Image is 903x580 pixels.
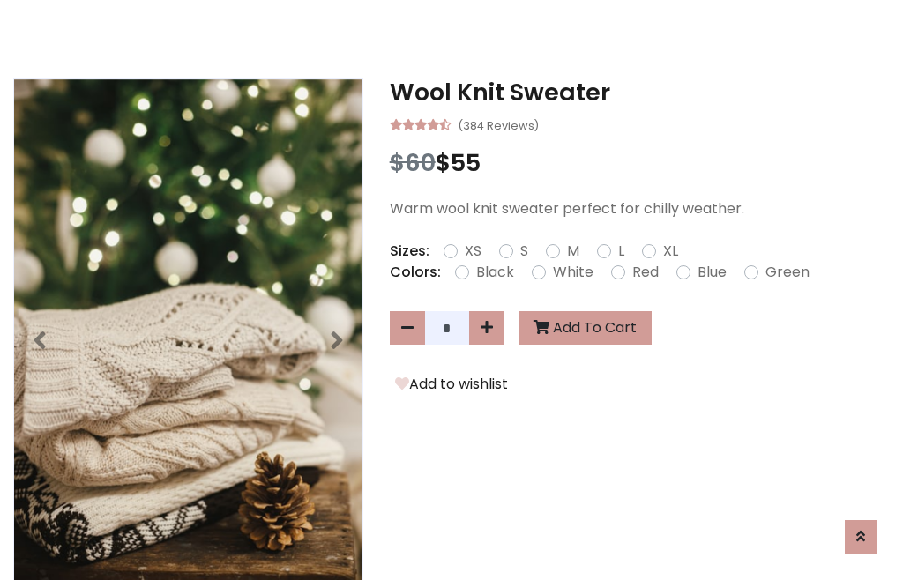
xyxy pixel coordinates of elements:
[390,373,513,396] button: Add to wishlist
[390,78,890,107] h3: Wool Knit Sweater
[390,241,429,262] p: Sizes:
[698,262,727,283] label: Blue
[663,241,678,262] label: XL
[476,262,514,283] label: Black
[567,241,579,262] label: M
[520,241,528,262] label: S
[519,311,652,345] button: Add To Cart
[632,262,659,283] label: Red
[390,146,436,179] span: $60
[618,241,624,262] label: L
[390,198,890,219] p: Warm wool knit sweater perfect for chilly weather.
[458,114,539,135] small: (384 Reviews)
[465,241,481,262] label: XS
[765,262,810,283] label: Green
[390,149,890,177] h3: $
[390,262,441,283] p: Colors:
[451,146,481,179] span: 55
[553,262,593,283] label: White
